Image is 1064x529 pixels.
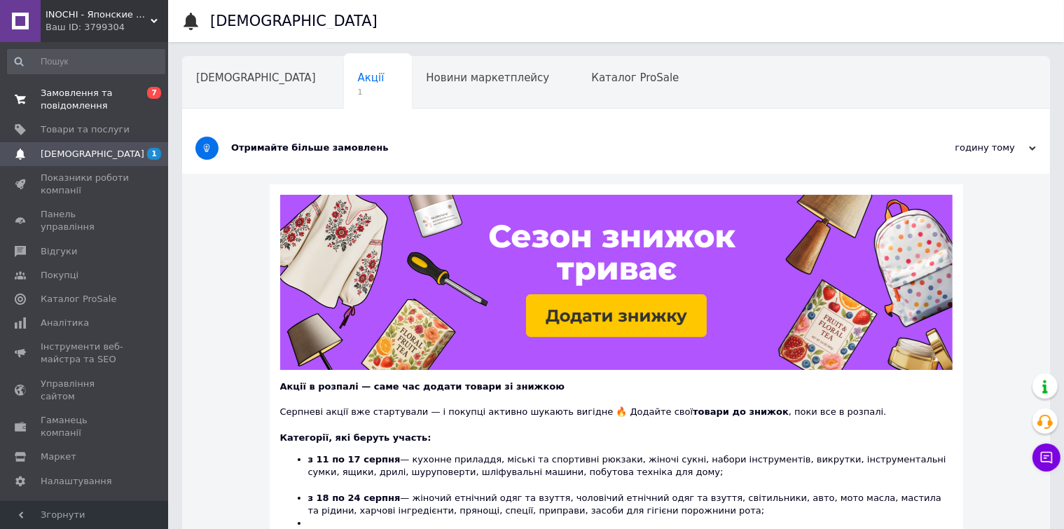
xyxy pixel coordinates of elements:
div: Ваш ID: 3799304 [46,21,168,34]
span: Управління сайтом [41,378,130,403]
input: Пошук [7,49,165,74]
li: — кухонне приладдя, міські та спортивні рюкзаки, жіночі сукні, набори інструментів, викрутки, інс... [308,453,953,492]
span: Замовлення та повідомлення [41,87,130,112]
span: Гаманець компанії [41,414,130,439]
b: з 11 по 17 серпня [308,454,401,465]
span: Маркет [41,451,76,463]
span: Каталог ProSale [41,293,116,305]
h1: [DEMOGRAPHIC_DATA] [210,13,378,29]
b: Категорії, які беруть участь: [280,432,431,443]
span: Товари та послуги [41,123,130,136]
span: Відгуки [41,245,77,258]
span: Каталог ProSale [591,71,679,84]
span: Інструменти веб-майстра та SEO [41,341,130,366]
span: Налаштування [41,475,112,488]
span: Аналітика [41,317,89,329]
span: [DEMOGRAPHIC_DATA] [41,148,144,160]
span: Панель управління [41,208,130,233]
div: годину тому [896,142,1036,154]
span: Покупці [41,269,78,282]
b: з 18 по 24 серпня [308,493,401,503]
b: товари до знижок [693,406,789,417]
span: 7 [147,87,161,99]
span: Акції [358,71,385,84]
li: — жіночий етнічний одяг та взуття, чоловічий етнічний одяг та взуття, світильники, авто, мото мас... [308,492,953,517]
div: Отримайте більше замовлень [231,142,896,154]
span: 1 [147,148,161,160]
b: Акції в розпалі — саме час додати товари зі знижкою [280,381,565,392]
span: Показники роботи компанії [41,172,130,197]
button: Чат з покупцем [1032,444,1060,472]
span: [DEMOGRAPHIC_DATA] [196,71,316,84]
span: 1 [358,87,385,97]
div: Серпневі акції вже стартували — і покупці активно шукають вигідне 🔥 Додайте свої , поки все в роз... [280,393,953,418]
span: Новини маркетплейсу [426,71,549,84]
span: INOCHI - Японские бады и витамины для всей семьи [46,8,151,21]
